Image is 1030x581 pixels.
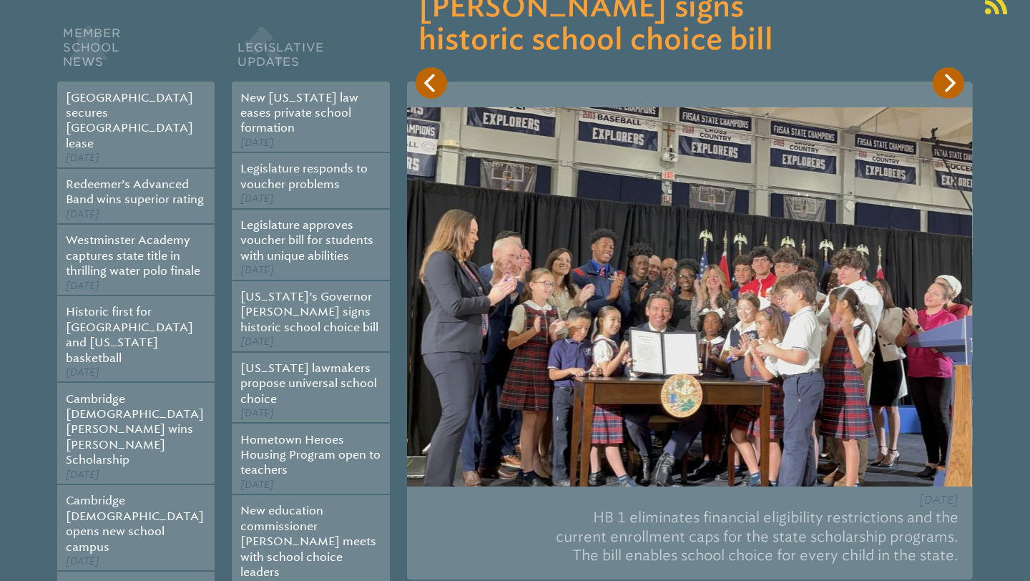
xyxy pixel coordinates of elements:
[240,361,377,406] a: [US_STATE] lawmakers propose universal school choice
[421,502,958,571] p: HB 1 eliminates financial eligibility restrictions and the current enrollment caps for the state ...
[240,218,373,263] a: Legislature approves voucher bill for students with unique abilities
[240,433,381,477] a: Hometown Heroes Housing Program open to teachers
[66,280,99,292] span: [DATE]
[416,67,447,99] button: Previous
[66,233,200,278] a: Westminster Academy captures state title in thrilling water polo finale
[66,305,193,364] a: Historic first for [GEOGRAPHIC_DATA] and [US_STATE] basketball
[919,493,958,507] span: [DATE]
[240,504,376,579] a: New education commissioner [PERSON_NAME] meets with school choice leaders
[240,91,358,135] a: New [US_STATE] law eases private school formation
[240,192,274,205] span: [DATE]
[66,91,193,150] a: [GEOGRAPHIC_DATA] secures [GEOGRAPHIC_DATA] lease
[66,366,99,379] span: [DATE]
[240,264,274,276] span: [DATE]
[66,392,204,467] a: Cambridge [DEMOGRAPHIC_DATA][PERSON_NAME] wins [PERSON_NAME] Scholarship
[240,162,368,190] a: Legislature responds to voucher problems
[66,469,99,481] span: [DATE]
[66,177,204,206] a: Redeemer’s Advanced Band wins superior rating
[407,107,973,487] img: 202303271305530000_791_530_85_s_c1.jpg
[240,479,274,491] span: [DATE]
[240,137,274,149] span: [DATE]
[66,555,99,567] span: [DATE]
[232,23,389,82] h2: Legislative Updates
[240,290,378,334] a: [US_STATE]’s Governor [PERSON_NAME] signs historic school choice bill
[57,23,215,82] h2: Member School News
[240,336,274,348] span: [DATE]
[66,494,204,553] a: Cambridge [DEMOGRAPHIC_DATA] opens new school campus
[240,407,274,419] span: [DATE]
[933,67,964,99] button: Next
[66,208,99,220] span: [DATE]
[66,152,99,164] span: [DATE]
